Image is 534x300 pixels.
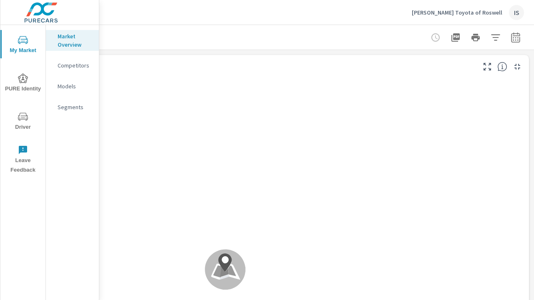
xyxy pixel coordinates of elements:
div: IS [509,5,524,20]
p: Models [58,82,92,90]
button: Print Report [467,29,484,46]
button: Minimize Widget [511,60,524,73]
span: PURE Identity [3,73,43,94]
div: nav menu [0,25,45,178]
p: [PERSON_NAME] Toyota of Roswell [412,9,502,16]
span: My Market [3,35,43,55]
button: "Export Report to PDF" [447,29,464,46]
span: Leave Feedback [3,145,43,175]
p: Competitors [58,61,92,70]
p: Segments [58,103,92,111]
div: Segments [46,101,99,113]
button: Make Fullscreen [481,60,494,73]
button: Select Date Range [507,29,524,46]
div: Models [46,80,99,92]
p: Market Overview [58,32,92,49]
div: Market Overview [46,30,99,51]
div: Competitors [46,59,99,72]
button: Apply Filters [487,29,504,46]
span: Driver [3,112,43,132]
span: Understand by postal code where vehicles are selling. [Source: Market registration data from thir... [497,62,507,72]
